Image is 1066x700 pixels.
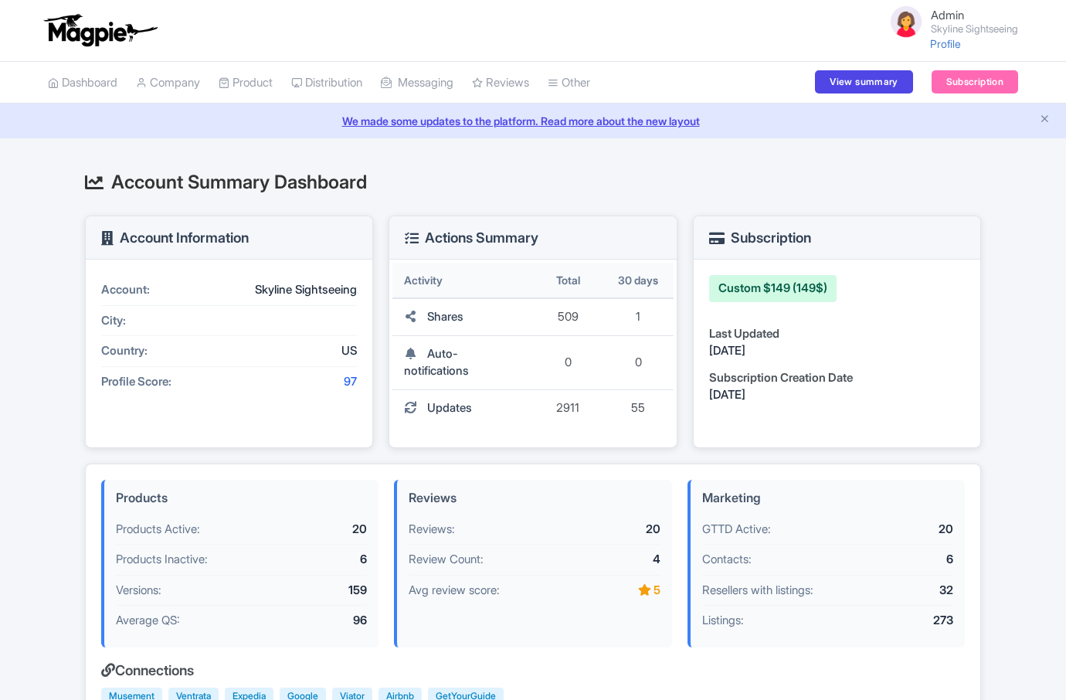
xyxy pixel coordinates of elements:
div: 5 [572,582,660,600]
th: 30 days [603,263,674,299]
h4: Connections [101,663,965,678]
img: logo-ab69f6fb50320c5b225c76a69d11143b.png [40,13,160,47]
div: US [217,342,357,360]
a: Distribution [291,62,362,104]
span: Admin [931,8,964,22]
div: City: [101,312,217,330]
div: 32 [865,582,953,600]
div: Profile Score: [101,373,217,391]
div: Skyline Sightseeing [217,281,357,299]
a: Reviews [472,62,529,104]
h3: Actions Summary [405,230,538,246]
a: Messaging [381,62,453,104]
div: 20 [279,521,367,539]
div: Resellers with listings: [702,582,865,600]
span: 0 [635,355,642,369]
div: 6 [279,551,367,569]
img: avatar_key_member-9c1dde93af8b07d7383eb8b5fb890c87.png [888,3,925,40]
small: Skyline Sightseeing [931,24,1018,34]
h4: Reviews [409,491,660,505]
a: We made some updates to the platform. Read more about the new layout [9,113,1057,129]
a: Product [219,62,273,104]
td: 509 [533,299,603,336]
div: [DATE] [709,342,965,360]
div: Last Updated [709,325,965,343]
a: Dashboard [48,62,117,104]
div: Contacts: [702,551,865,569]
th: Total [533,263,603,299]
div: Country: [101,342,217,360]
div: 96 [279,612,367,630]
div: Custom $149 (149$) [709,275,837,302]
div: [DATE] [709,386,965,404]
div: Account: [101,281,217,299]
h4: Products [116,491,367,505]
a: Company [136,62,200,104]
span: Shares [427,309,463,324]
td: 2911 [533,390,603,426]
div: 159 [279,582,367,600]
span: 1 [636,309,640,324]
span: Updates [427,400,472,415]
th: Activity [392,263,533,299]
div: Listings: [702,612,865,630]
td: 0 [533,336,603,390]
div: Review Count: [409,551,572,569]
h4: Marketing [702,491,953,505]
div: Subscription Creation Date [709,369,965,387]
h3: Subscription [709,230,811,246]
div: 6 [865,551,953,569]
div: Versions: [116,582,279,600]
div: GTTD Active: [702,521,865,539]
a: View summary [815,70,912,93]
span: Auto-notifications [404,346,469,379]
a: Other [548,62,590,104]
div: Products Active: [116,521,279,539]
div: 20 [865,521,953,539]
a: Profile [930,37,961,50]
h2: Account Summary Dashboard [85,172,981,192]
div: 97 [217,373,357,391]
span: 55 [631,400,645,415]
div: 273 [865,612,953,630]
div: Products Inactive: [116,551,279,569]
h3: Account Information [101,230,249,246]
div: Reviews: [409,521,572,539]
button: Close announcement [1039,111,1051,129]
a: Subscription [932,70,1018,93]
div: Average QS: [116,612,279,630]
div: 20 [572,521,660,539]
div: Avg review score: [409,582,572,600]
a: Admin Skyline Sightseeing [878,3,1018,40]
div: 4 [572,551,660,569]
